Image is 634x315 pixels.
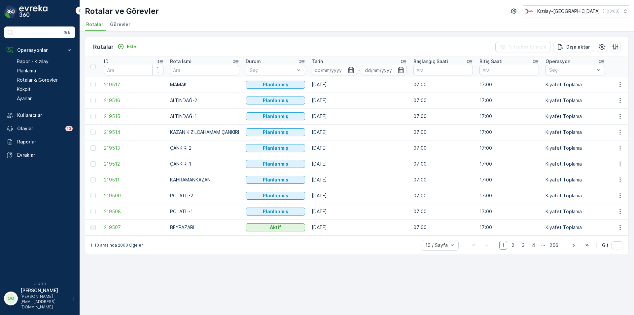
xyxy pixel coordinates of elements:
[17,67,36,74] p: Planlama
[263,129,288,136] p: Planlanmış
[20,294,69,310] p: [PERSON_NAME][EMAIL_ADDRESS][DOMAIN_NAME]
[127,43,136,50] p: Ekle
[104,145,163,151] a: 219513
[90,193,96,198] div: Toggle Row Selected
[104,224,163,231] a: 219507
[17,152,73,158] p: Evraklar
[602,242,609,249] span: Git
[410,108,476,124] td: 07:00
[167,77,242,93] td: MAMAK
[519,241,528,250] span: 3
[308,172,410,188] td: [DATE]
[104,97,163,104] a: 219516
[479,58,503,65] p: Bitiş Saati
[263,192,288,199] p: Planlanmış
[104,192,163,199] a: 219509
[263,177,288,183] p: Planlanmış
[104,113,163,120] a: 219515
[476,77,542,93] td: 17:00
[263,161,288,167] p: Planlanmış
[4,148,75,162] a: Evraklar
[104,129,163,136] a: 219514
[308,93,410,108] td: [DATE]
[104,177,163,183] a: 219511
[14,66,75,75] a: Planlama
[476,188,542,204] td: 17:00
[542,219,608,235] td: Kıyafet Toplama
[6,293,16,304] div: OO
[246,160,305,168] button: Planlanmış
[104,161,163,167] a: 219512
[110,21,130,28] span: Görevler
[115,43,139,51] button: Ekle
[495,42,550,52] button: Filtreleri temizle
[362,65,407,75] input: dd/mm/yyyy
[246,176,305,184] button: Planlanmış
[67,126,71,131] p: 13
[542,124,608,140] td: Kıyafet Toplama
[410,172,476,188] td: 07:00
[90,82,96,87] div: Toggle Row Selected
[410,93,476,108] td: 07:00
[17,125,61,132] p: Olaylar
[476,156,542,172] td: 17:00
[542,172,608,188] td: Kıyafet Toplama
[476,108,542,124] td: 17:00
[167,140,242,156] td: ÇANKIRI 2
[64,30,71,35] p: ⌘B
[17,112,73,119] p: Kullanıcılar
[4,287,75,310] button: OO[PERSON_NAME][PERSON_NAME][EMAIL_ADDRESS][DOMAIN_NAME]
[4,5,17,19] img: logo
[90,225,96,230] div: Toggle Row Selected
[90,145,96,151] div: Toggle Row Selected
[537,8,600,15] p: Kızılay-[GEOGRAPHIC_DATA]
[509,44,546,50] p: Filtreleri temizle
[542,108,608,124] td: Kıyafet Toplama
[85,6,159,17] p: Rotalar ve Görevler
[308,108,410,124] td: [DATE]
[509,241,517,250] span: 2
[410,124,476,140] td: 07:00
[4,282,75,286] span: v 1.49.3
[413,65,473,75] input: Ara
[410,77,476,93] td: 07:00
[542,140,608,156] td: Kıyafet Toplama
[20,287,69,294] p: [PERSON_NAME]
[263,113,288,120] p: Planlanmış
[312,58,323,65] p: Tarih
[17,95,32,102] p: Ayarlar
[410,156,476,172] td: 07:00
[170,65,239,75] input: Ara
[546,241,561,250] span: 206
[308,219,410,235] td: [DATE]
[263,97,288,104] p: Planlanmış
[541,241,545,250] p: ...
[90,243,143,248] p: 1-10 arasında 2060 Öğeler
[308,124,410,140] td: [DATE]
[167,219,242,235] td: BEYPAZARI
[167,124,242,140] td: KAZAN KIZILCAHAMAM ÇANKIRI
[104,81,163,88] span: 219517
[529,241,538,250] span: 4
[476,172,542,188] td: 17:00
[270,224,281,231] p: Aktif
[542,93,608,108] td: Kıyafet Toplama
[410,140,476,156] td: 07:00
[246,58,261,65] p: Durum
[90,209,96,214] div: Toggle Row Selected
[167,188,242,204] td: POLATLI-2
[476,219,542,235] td: 17:00
[104,208,163,215] a: 219508
[246,128,305,136] button: Planlanmış
[90,130,96,135] div: Toggle Row Selected
[523,5,629,17] button: Kızılay-[GEOGRAPHIC_DATA](+03:00)
[14,57,75,66] a: Rapor - Kızılay
[476,93,542,108] td: 17:00
[17,58,49,65] p: Rapor - Kızılay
